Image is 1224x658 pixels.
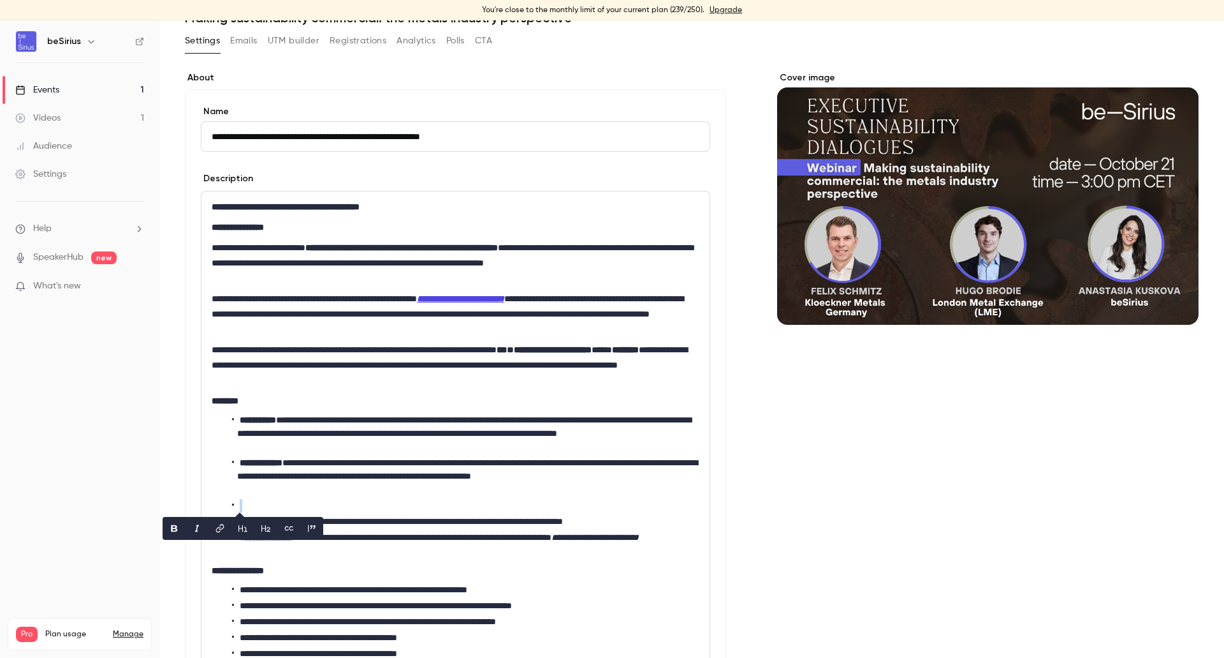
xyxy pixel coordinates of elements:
button: Polls [446,31,465,51]
div: Videos [15,112,61,124]
span: new [91,251,117,264]
div: Events [15,84,59,96]
span: Help [33,222,52,236]
button: link [210,518,230,539]
label: Cover image [777,71,1198,84]
button: italic [187,518,207,539]
span: Plan usage [45,629,105,639]
label: Name [201,105,710,118]
div: Settings [15,168,66,181]
label: About [185,71,726,84]
h6: beSirius [47,35,81,48]
a: Manage [113,629,143,639]
button: Settings [185,31,220,51]
a: SpeakerHub [33,251,84,264]
button: UTM builder [268,31,319,51]
button: Registrations [330,31,386,51]
button: CTA [475,31,492,51]
button: Emails [230,31,257,51]
button: Analytics [397,31,436,51]
div: Audience [15,140,72,153]
button: blockquote [302,518,322,539]
span: Pro [16,627,38,642]
li: help-dropdown-opener [15,222,144,236]
section: Cover image [777,71,1198,325]
label: Description [201,172,253,185]
img: beSirius [16,31,36,52]
span: What's new [33,280,81,293]
button: bold [164,518,184,539]
a: Upgrade [710,5,742,15]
